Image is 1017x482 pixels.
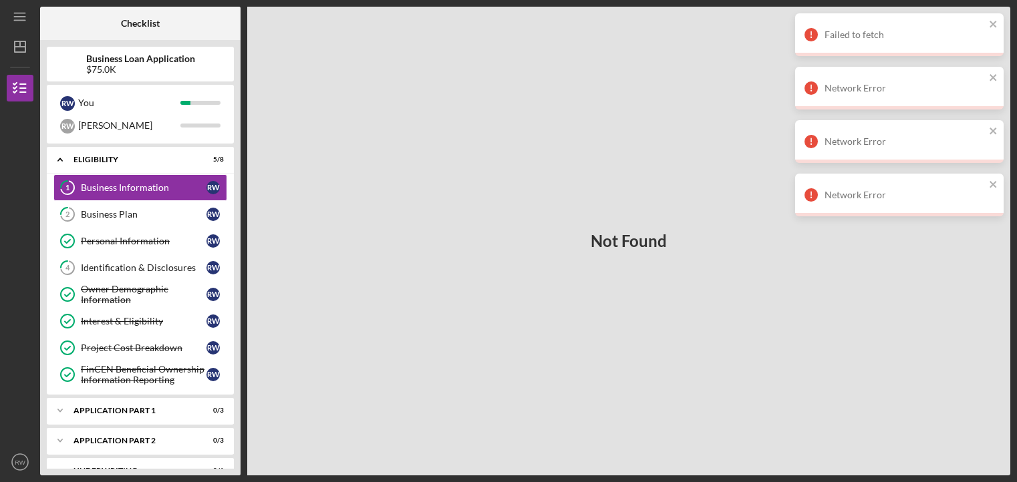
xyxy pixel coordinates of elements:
[53,174,227,201] a: 1Business InformationRW
[206,234,220,248] div: R W
[81,364,206,385] div: FinCEN Beneficial Ownership Information Reporting
[989,126,998,138] button: close
[78,91,180,114] div: You
[7,449,33,475] button: RW
[15,459,26,466] text: RW
[60,96,75,111] div: R W
[60,119,75,134] div: R W
[65,264,70,272] tspan: 4
[825,29,985,40] div: Failed to fetch
[825,136,985,147] div: Network Error
[825,190,985,200] div: Network Error
[206,261,220,274] div: R W
[74,156,190,164] div: Eligibility
[74,467,190,475] div: Underwriting
[53,228,227,254] a: Personal InformationRW
[989,19,998,31] button: close
[65,210,69,219] tspan: 2
[65,184,69,192] tspan: 1
[53,334,227,361] a: Project Cost BreakdownRW
[989,72,998,85] button: close
[206,208,220,221] div: R W
[53,281,227,308] a: Owner Demographic InformationRW
[74,437,190,445] div: Application Part 2
[74,407,190,415] div: Application Part 1
[81,284,206,305] div: Owner Demographic Information
[53,308,227,334] a: Interest & EligibilityRW
[200,407,224,415] div: 0 / 3
[200,156,224,164] div: 5 / 8
[200,467,224,475] div: 0 / 1
[206,314,220,328] div: R W
[81,182,206,193] div: Business Information
[81,316,206,326] div: Interest & Eligibility
[591,232,667,250] h3: Not Found
[206,181,220,194] div: R W
[206,288,220,301] div: R W
[81,236,206,246] div: Personal Information
[200,437,224,445] div: 0 / 3
[825,83,985,93] div: Network Error
[53,201,227,228] a: 2Business PlanRW
[81,209,206,220] div: Business Plan
[86,53,195,64] b: Business Loan Application
[206,341,220,354] div: R W
[86,64,195,75] div: $75.0K
[81,262,206,273] div: Identification & Disclosures
[53,361,227,388] a: FinCEN Beneficial Ownership Information ReportingRW
[989,179,998,192] button: close
[53,254,227,281] a: 4Identification & DisclosuresRW
[81,342,206,353] div: Project Cost Breakdown
[78,114,180,137] div: [PERSON_NAME]
[121,18,160,29] b: Checklist
[206,368,220,381] div: R W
